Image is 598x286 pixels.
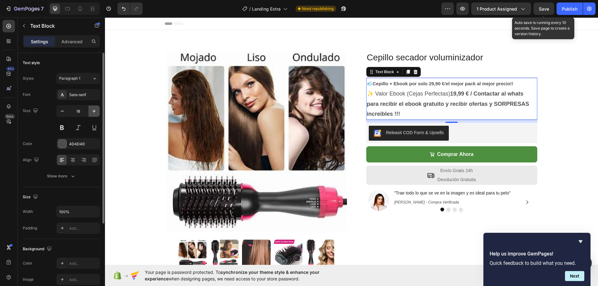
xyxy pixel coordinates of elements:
[477,6,517,12] span: 1 product assigned
[262,71,432,101] p: ✨ Valor Ebook (Cejas Perfectas)
[23,245,53,253] div: Background
[23,193,39,201] div: Size
[6,66,15,71] div: 450
[249,6,251,12] span: /
[261,171,286,195] img: gempages_564986882430075915-b7a7714c-177e-46b3-9f15-fffbd12fd6df.png
[23,260,32,266] div: Color
[269,112,276,120] img: CKKYs5695_ICEAE=.webp
[335,190,339,194] button: Dot
[69,261,98,266] div: Add...
[69,226,98,231] div: Add...
[539,6,549,12] span: Save
[417,180,427,190] button: Carousel Next Arrow
[281,112,339,119] div: Releasit COD Form & Upsells
[61,38,83,45] p: Advanced
[69,277,98,283] div: Add...
[59,76,80,81] span: Paragraph 1
[23,225,37,231] div: Padding
[262,63,408,69] span: 💨 /
[23,171,100,182] button: Show more
[23,76,34,81] div: Styles
[201,222,229,251] img: Cepillo secador voluminizador
[345,73,359,79] strong: 19,99
[69,92,98,98] div: Sans-serif
[471,2,531,15] button: 1 product assigned
[302,6,334,12] span: Need republishing
[562,6,577,12] div: Publish
[333,160,371,165] span: Devolución Gratuita
[31,38,48,45] p: Settings
[23,141,32,147] div: Color
[490,238,584,281] div: Help us improve GemPages!
[335,151,368,156] span: Envío Gratis 24h
[2,2,46,15] button: 7
[261,129,432,145] button: Comprar Ahora
[557,2,583,15] button: Publish
[261,48,280,59] div: €39,00
[23,156,40,164] div: Align
[117,2,143,15] div: Undo/Redo
[332,133,369,142] div: Comprar Ahora
[269,52,290,57] div: Text Block
[342,190,345,194] button: Dot
[341,63,408,69] strong: el mejor pack al mejor precio!!
[490,250,584,258] h2: Help us improve GemPages!
[23,92,31,97] div: Font
[57,206,100,217] input: Auto
[285,46,307,60] div: €29,90
[565,271,584,281] button: Next question
[145,270,320,281] span: synchronize your theme style & enhance your experience
[252,6,281,12] span: Landing Extra
[262,73,424,100] strong: € / Contactar al whats para recibir el ebook gratuito y recibir ofertas y SORPRESAS increibles !!!
[348,190,352,194] button: Dot
[289,183,354,187] i: [PERSON_NAME] - Compra Verificada
[577,238,584,245] button: Hide survey
[41,5,44,12] p: 7
[534,2,554,15] button: Save
[268,63,339,69] strong: Cepillo + Ebook por solo 29,90 €
[5,114,15,119] div: Beta
[23,209,33,214] div: Width
[261,34,432,46] h1: Cepillo secador voluminizador
[23,107,39,115] div: Size
[264,108,344,123] button: Releasit COD Form & Upsells
[289,173,406,178] span: "Trae todo lo que se ve en la imagen y es ideal para tu pelo"
[23,60,40,66] div: Text style
[23,277,34,282] div: Image
[30,22,83,30] p: Text Block
[354,190,358,194] button: Dot
[56,73,100,84] button: Paragraph 1
[69,141,98,147] div: 4D4D4D
[47,173,76,179] div: Show more
[490,260,584,266] p: Quick feedback to build what you need.
[145,269,344,282] span: Your page is password protected. To when designing pages, we need access to your store password.
[105,17,598,265] iframe: Design area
